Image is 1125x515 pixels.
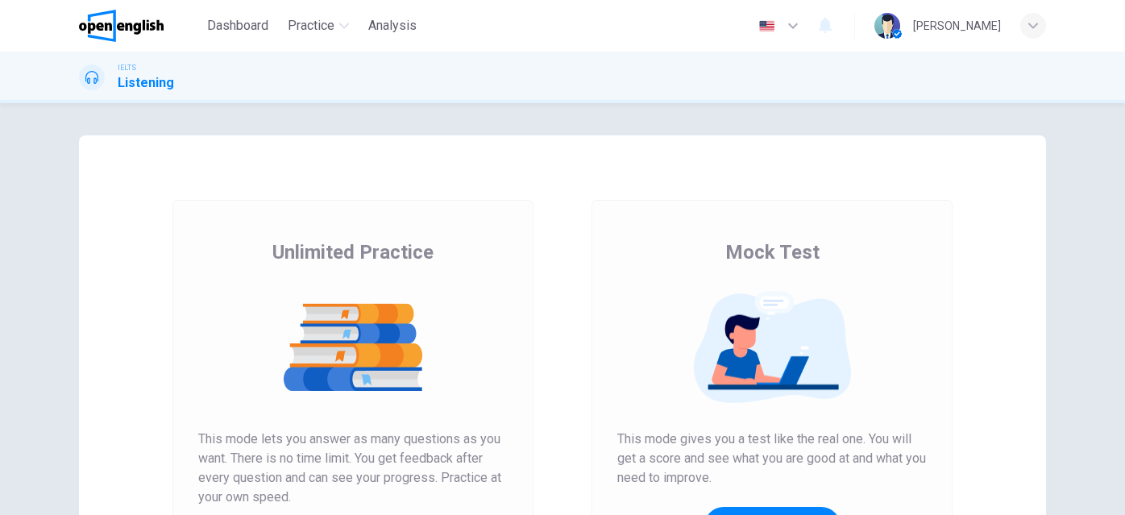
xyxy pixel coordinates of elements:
a: OpenEnglish logo [79,10,201,42]
span: Mock Test [725,239,820,265]
span: This mode lets you answer as many questions as you want. There is no time limit. You get feedback... [198,430,508,507]
button: Analysis [362,11,423,40]
span: This mode gives you a test like the real one. You will get a score and see what you are good at a... [617,430,927,488]
div: [PERSON_NAME] [913,16,1001,35]
span: Practice [288,16,334,35]
button: Dashboard [201,11,275,40]
span: Unlimited Practice [272,239,434,265]
button: Practice [281,11,355,40]
span: Analysis [368,16,417,35]
span: IELTS [118,62,136,73]
img: Profile picture [874,13,900,39]
img: OpenEnglish logo [79,10,164,42]
span: Dashboard [207,16,268,35]
h1: Listening [118,73,174,93]
img: en [757,20,777,32]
